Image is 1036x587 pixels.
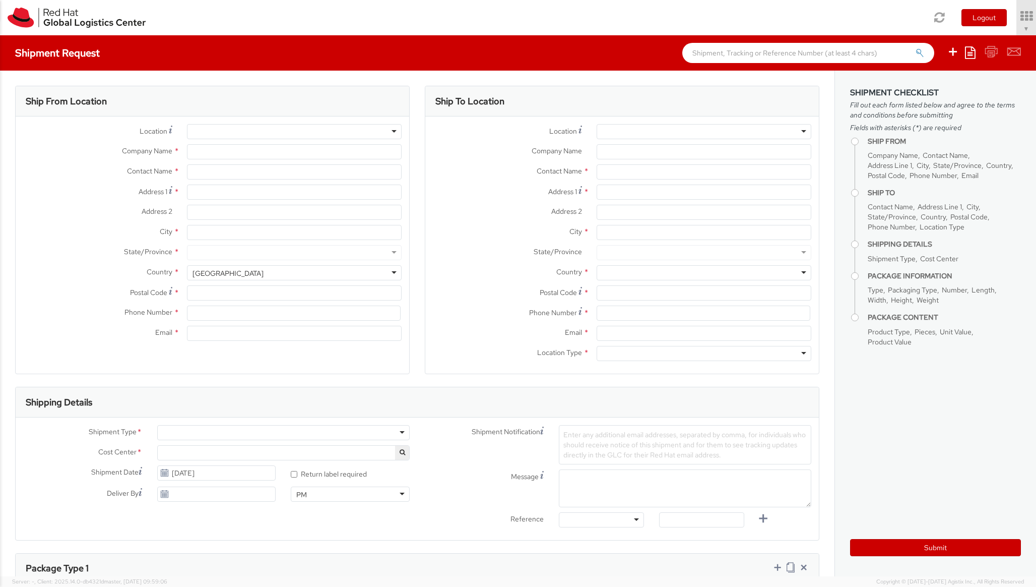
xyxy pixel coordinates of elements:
span: Postal Code [950,212,988,221]
span: City [569,227,582,236]
span: City [966,202,979,211]
h3: Shipment Checklist [850,88,1021,97]
h4: Shipment Request [15,47,100,58]
span: Deliver By [107,488,139,499]
span: Shipment Type [868,254,916,263]
h3: Ship From Location [26,96,107,106]
button: Logout [961,9,1007,26]
span: ▼ [1023,25,1029,33]
span: Enter any additional email addresses, separated by comma, for individuals who should receive noti... [563,430,806,459]
span: Address 1 [548,187,577,196]
span: Email [565,328,582,337]
span: Unit Value [940,327,972,336]
span: Contact Name [868,202,913,211]
span: Email [155,328,172,337]
span: , [34,578,36,585]
span: Postal Code [868,171,905,180]
span: Address Line 1 [918,202,962,211]
span: Country [556,267,582,276]
span: Copyright © [DATE]-[DATE] Agistix Inc., All Rights Reserved [876,578,1024,586]
span: State/Province [124,247,172,256]
h4: Ship From [868,138,1021,145]
span: Country [986,161,1011,170]
span: Location Type [537,348,582,357]
span: Email [961,171,979,180]
span: Server: - [12,578,36,585]
span: Client: 2025.14.0-db4321d [37,578,167,585]
span: Location Type [920,222,964,231]
span: Address Line 1 [868,161,912,170]
span: Length [972,285,995,295]
label: Return label required [291,467,368,479]
span: Company Name [122,146,172,155]
span: Pieces [915,327,935,336]
img: rh-logistics-00dfa346123c4ec078e1.svg [8,8,146,28]
input: Return label required [291,471,297,478]
h4: Shipping Details [868,241,1021,248]
span: Type [868,285,883,295]
h4: Ship To [868,189,1021,197]
button: Submit [850,539,1021,556]
span: Company Name [532,146,582,155]
span: State/Province [534,247,582,256]
h3: Ship To Location [435,96,504,106]
span: Phone Number [868,222,915,231]
span: Address 1 [139,187,167,196]
h3: Shipping Details [26,397,92,407]
span: Message [511,472,539,481]
span: Address 2 [142,207,172,216]
span: State/Province [933,161,982,170]
span: Number [942,285,967,295]
div: PM [296,490,307,500]
span: Product Value [868,337,912,346]
span: Address 2 [551,207,582,216]
span: master, [DATE] 09:59:06 [104,578,167,585]
span: Fill out each form listed below and agree to the terms and conditions before submitting [850,100,1021,120]
span: State/Province [868,212,916,221]
span: Width [868,296,886,305]
h4: Package Information [868,272,1021,280]
span: Postal Code [540,288,577,297]
div: [GEOGRAPHIC_DATA] [192,268,264,278]
span: Phone Number [910,171,957,180]
span: Country [147,267,172,276]
span: Country [921,212,946,221]
span: Location [549,127,577,136]
span: Fields with asterisks (*) are required [850,123,1021,133]
span: Postal Code [130,288,167,297]
span: Phone Number [529,308,577,317]
span: Contact Name [127,166,172,175]
span: Shipment Type [89,427,137,438]
span: Contact Name [923,151,968,160]
span: Height [891,296,912,305]
input: Shipment, Tracking or Reference Number (at least 4 chars) [682,43,934,63]
span: Cost Center [920,254,958,263]
span: Cost Center [98,447,137,458]
span: Weight [917,296,939,305]
h3: Package Type 1 [26,563,89,573]
span: Reference [510,514,544,523]
span: City [160,227,172,236]
span: Company Name [868,151,918,160]
span: Contact Name [537,166,582,175]
span: Shipment Notification [472,427,540,437]
span: Shipment Date [91,467,139,478]
h4: Package Content [868,314,1021,321]
span: Location [140,127,167,136]
span: City [917,161,929,170]
span: Phone Number [124,308,172,317]
span: Packaging Type [888,285,937,295]
span: Product Type [868,327,910,336]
